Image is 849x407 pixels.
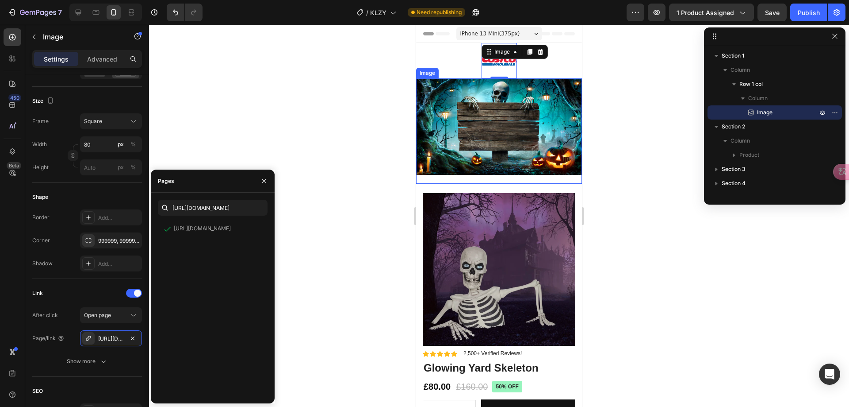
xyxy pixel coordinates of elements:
[84,117,102,125] span: Square
[94,381,130,389] div: GET IT NOW
[32,353,142,369] button: Show more
[98,237,140,245] div: 999999, 999999, 999999, 999999
[130,140,136,148] div: %
[417,8,462,16] span: Need republishing
[80,307,142,323] button: Open page
[730,66,750,74] span: Column
[80,136,142,152] input: px%
[798,8,820,17] div: Publish
[32,193,48,201] div: Shape
[32,289,43,297] div: Link
[416,25,582,407] iframe: Design area
[790,4,827,21] button: Publish
[722,179,746,188] span: Section 4
[677,8,734,17] span: 1 product assigned
[98,335,124,343] div: [URL][DOMAIN_NAME]
[757,108,773,117] span: Image
[370,8,386,17] span: KLZY
[32,163,49,171] label: Height
[32,213,50,221] div: Border
[32,311,58,319] div: After click
[128,162,138,173] button: px
[7,376,59,394] input: quantity
[748,94,768,103] span: Column
[7,162,21,169] div: Beta
[158,177,174,185] div: Pages
[58,7,62,18] p: 7
[167,4,203,21] div: Undo/Redo
[32,260,53,267] div: Shadow
[4,4,66,21] button: 7
[65,375,159,395] button: GET IT NOW
[8,94,21,101] div: 450
[32,95,56,107] div: Size
[44,54,69,64] p: Settings
[819,364,840,385] div: Open Intercom Messenger
[722,165,746,174] span: Section 3
[115,162,126,173] button: %
[765,9,780,16] span: Save
[669,4,754,21] button: 1 product assigned
[32,236,50,244] div: Corner
[32,387,43,395] div: SEO
[87,54,117,64] p: Advanced
[98,260,140,268] div: Add...
[158,200,268,216] input: Insert link or search
[67,357,108,366] div: Show more
[84,312,111,318] span: Open page
[128,139,138,150] button: px
[43,31,118,42] p: Image
[32,140,47,148] label: Width
[722,51,744,60] span: Section 1
[32,334,65,342] div: Page/link
[722,122,745,131] span: Section 2
[739,151,759,159] span: Product
[118,163,124,171] div: px
[174,225,231,233] div: [URL][DOMAIN_NAME]
[739,80,763,89] span: Row 1 col
[80,113,142,129] button: Square
[32,117,49,125] label: Frame
[366,8,368,17] span: /
[80,159,142,175] input: px%
[130,163,136,171] div: %
[118,140,124,148] div: px
[115,139,126,150] button: %
[730,136,750,145] span: Column
[757,4,787,21] button: Save
[98,214,140,222] div: Add...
